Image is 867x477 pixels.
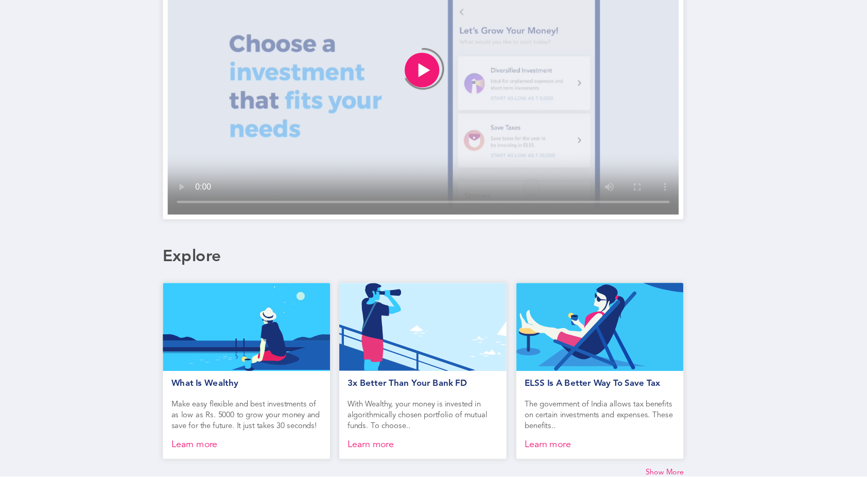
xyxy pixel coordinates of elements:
p: The government of India allows tax benefits on certain investments and expenses. These benefits.. [524,407,658,437]
a: Learn more [209,444,250,454]
h1: 3x better than your bank FD [367,390,501,400]
h1: ELSS is a better way to save tax [524,390,658,400]
p: Make easy flexible and best investments of as low as Rs. 5000 to grow your money and save for the... [209,407,343,437]
a: Learn more [524,444,565,454]
a: Learn more [367,444,408,454]
div: Explore [202,273,665,291]
p: With Wealthy, your money is invested in algorithmically chosen portfolio of mutual funds. To choo... [367,407,501,437]
h1: What is Wealthy [209,390,343,400]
